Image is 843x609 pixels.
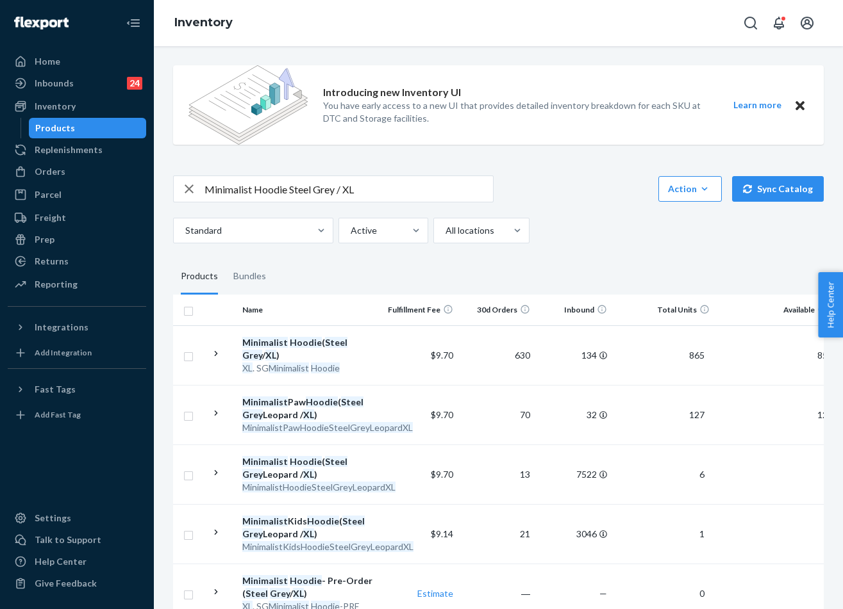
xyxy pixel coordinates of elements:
[242,409,263,420] em: Grey
[121,10,146,36] button: Close Navigation
[242,575,288,586] em: Minimalist
[668,183,712,195] div: Action
[694,528,710,539] span: 1
[8,51,146,72] a: Home
[164,4,243,42] ol: breadcrumbs
[431,469,453,480] span: $9.70
[725,97,789,113] button: Learn more
[306,396,338,407] em: Hoodie
[535,325,612,385] td: 134
[35,512,71,524] div: Settings
[35,409,81,420] div: Add Fast Tag
[246,588,268,599] em: Steel
[458,385,535,444] td: 70
[242,574,376,600] div: - Pre-Order ( / )
[612,295,715,325] th: Total Units
[242,337,288,348] em: Minimalist
[792,97,808,113] button: Close
[35,188,62,201] div: Parcel
[35,383,76,396] div: Fast Tags
[307,516,339,526] em: Hoodie
[444,224,446,237] input: All locations
[181,259,218,295] div: Products
[535,295,612,325] th: Inbound
[8,184,146,205] a: Parcel
[242,541,413,552] em: MinimalistKidsHoodieSteelGreyLeopardXL
[14,17,69,29] img: Flexport logo
[242,482,396,492] em: MinimalistHoodieSteelGreyLeopardXL
[794,10,820,36] button: Open account menu
[242,528,263,539] em: Grey
[732,176,824,202] button: Sync Catalog
[174,15,233,29] a: Inventory
[349,224,351,237] input: Active
[242,455,376,481] div: ( Leopard / )
[458,504,535,564] td: 21
[599,588,607,599] span: —
[381,295,458,325] th: Fulfillment Fee
[35,255,69,268] div: Returns
[265,350,276,361] em: XL
[535,504,612,564] td: 3046
[242,396,288,407] em: Minimalist
[290,337,322,348] em: Hoodie
[458,444,535,504] td: 13
[458,325,535,385] td: 630
[458,295,535,325] th: 30d Orders
[431,528,453,539] span: $9.14
[818,272,843,337] span: Help Center
[8,96,146,117] a: Inventory
[8,161,146,182] a: Orders
[303,469,314,480] em: XL
[694,469,710,480] span: 6
[715,295,843,325] th: Available
[311,362,340,373] em: Hoodie
[8,573,146,594] button: Give Feedback
[812,409,838,420] span: 126
[242,362,253,373] em: XL
[35,321,88,334] div: Integrations
[684,409,710,420] span: 127
[535,444,612,504] td: 7522
[658,176,722,202] button: Action
[822,588,838,599] span: 0
[35,577,97,590] div: Give Feedback
[242,396,376,421] div: Paw ( Leopard / )
[290,456,322,467] em: Hoodie
[35,55,60,68] div: Home
[8,73,146,93] a: Inbounds24
[35,555,87,568] div: Help Center
[35,165,65,178] div: Orders
[35,100,76,113] div: Inventory
[242,515,376,540] div: Kids ( Leopard / )
[8,140,146,160] a: Replenishments
[270,588,290,599] em: Grey
[822,528,838,539] span: 0
[822,469,838,480] span: 3
[233,259,266,295] div: Bundles
[303,528,314,539] em: XL
[242,516,288,526] em: Minimalist
[184,224,185,237] input: Standard
[8,551,146,572] a: Help Center
[325,456,347,467] em: Steel
[242,336,376,362] div: ( / )
[323,99,710,125] p: You have early access to a new UI that provides detailed inventory breakdown for each SKU at DTC ...
[242,469,263,480] em: Grey
[35,233,54,246] div: Prep
[812,350,838,361] span: 852
[204,176,493,202] input: Search inventory by name or sku
[684,350,710,361] span: 865
[8,274,146,295] a: Reporting
[35,533,101,546] div: Talk to Support
[242,456,288,467] em: Minimalist
[35,347,92,358] div: Add Integration
[325,337,347,348] em: Steel
[188,65,308,145] img: new-reports-banner-icon.82668bd98b6a51aee86340f2a7b77ae3.png
[694,588,710,599] span: 0
[8,379,146,400] button: Fast Tags
[341,396,363,407] em: Steel
[29,118,147,138] a: Products
[431,350,453,361] span: $9.70
[8,343,146,363] a: Add Integration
